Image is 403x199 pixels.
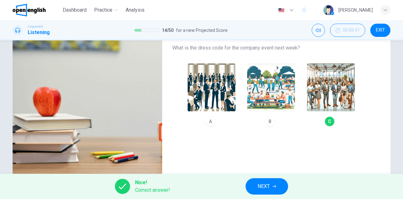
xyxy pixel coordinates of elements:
img: OpenEnglish logo [13,4,46,16]
button: EXIT [370,24,390,37]
img: Profile picture [323,5,333,15]
span: 00:06:41 [343,28,360,33]
span: for a new Projected Score [176,26,228,34]
button: NEXT [246,178,288,195]
span: Linguaskill [28,24,43,29]
span: Dashboard [63,6,87,14]
span: NEXT [258,182,270,191]
button: 00:06:41 [330,24,365,37]
span: Practice [94,6,112,14]
span: 14 / 50 [162,26,173,34]
button: Practice [92,4,121,16]
a: OpenEnglish logo [13,4,60,16]
span: Analysis [126,6,145,14]
span: Correct answer! [135,186,170,194]
h1: Listening [28,29,50,36]
span: What is the dress code for the company event next week? [172,44,370,52]
div: Mute [312,24,325,37]
div: [PERSON_NAME] [338,6,373,14]
div: Hide [330,24,365,37]
img: en [277,8,285,13]
span: Nice! [135,179,170,186]
span: EXIT [376,28,385,33]
img: Listen to a clip about the dress code for an event. [13,24,162,178]
button: Analysis [123,4,147,16]
button: Dashboard [60,4,89,16]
